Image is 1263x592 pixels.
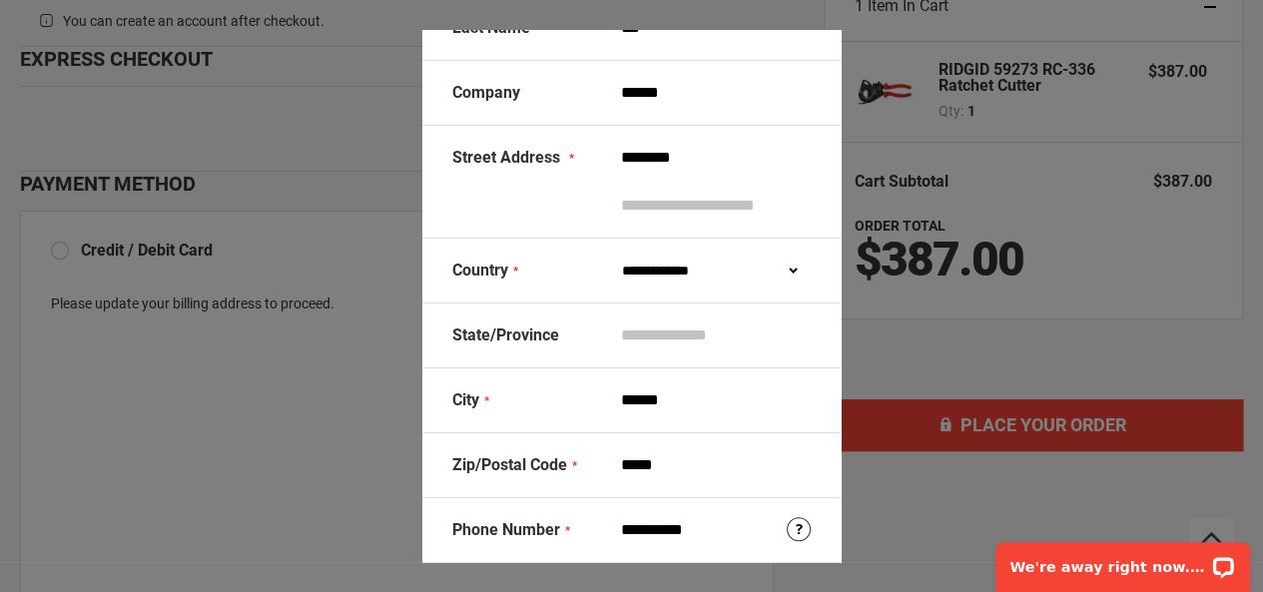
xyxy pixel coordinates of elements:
span: Phone Number [452,520,560,539]
span: Street Address [452,148,560,167]
span: Country [452,261,508,280]
span: Last Name [452,18,530,37]
iframe: LiveChat chat widget [982,529,1263,592]
span: State/Province [452,325,559,344]
span: City [452,390,479,409]
span: Zip/Postal Code [452,455,567,474]
span: Company [452,83,520,102]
